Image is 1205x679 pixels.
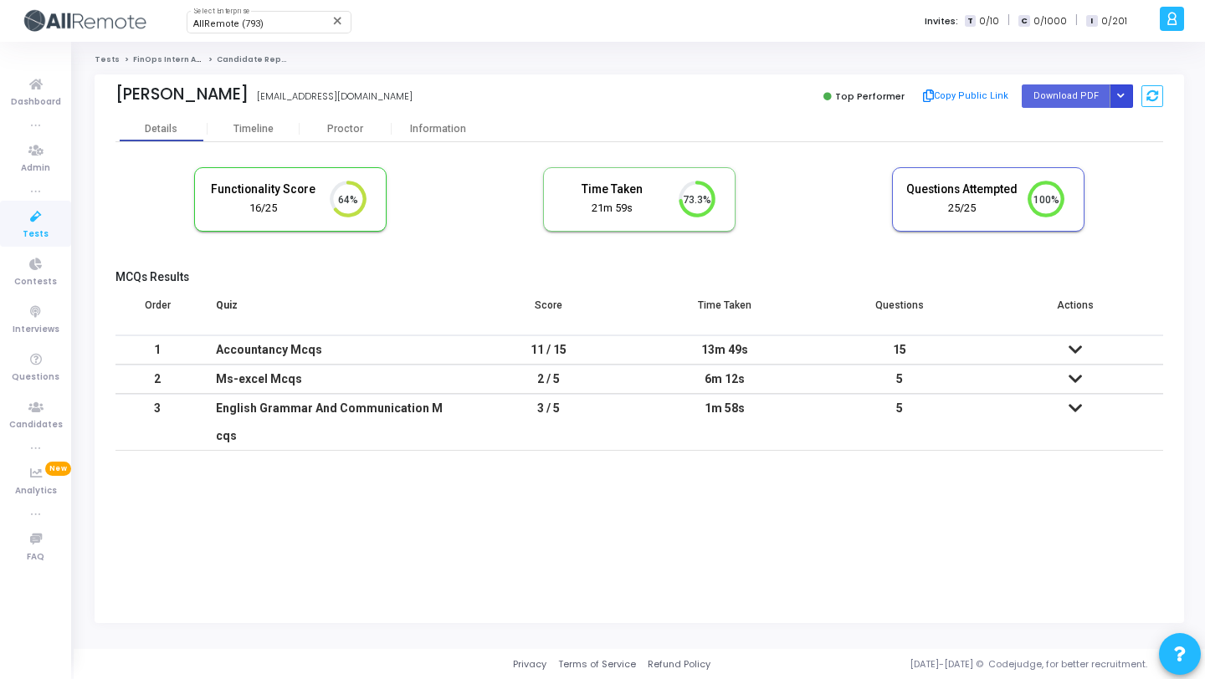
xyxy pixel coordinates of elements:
button: Copy Public Link [917,84,1013,109]
button: Download PDF [1022,84,1110,107]
span: | [1008,12,1010,29]
span: Questions [12,370,59,385]
a: Tests [95,54,120,64]
h5: Functionality Score [208,182,320,197]
span: Interviews [13,323,59,337]
div: Details [145,123,177,135]
td: 3 [115,394,199,451]
div: Accountancy Mcqs [216,336,444,364]
td: 1 [115,335,199,365]
div: 1m 58s [654,395,796,422]
span: Dashboard [11,95,61,110]
h5: MCQs Results [115,270,1163,284]
nav: breadcrumb [95,54,1184,65]
span: Contests [14,275,57,289]
td: 11 / 15 [461,335,637,365]
div: Timeline [233,123,274,135]
a: Refund Policy [648,657,710,671]
td: 2 [115,365,199,394]
span: 0/201 [1101,14,1127,28]
div: Information [392,123,484,135]
img: logo [21,4,146,38]
span: T [965,15,976,28]
div: 13m 49s [654,336,796,364]
div: Ms-excel Mcqs [216,365,444,393]
th: Quiz [199,288,461,335]
td: 15 [813,335,988,365]
th: Time Taken [637,288,813,335]
div: 16/25 [208,201,320,217]
span: Candidates [9,418,63,432]
th: Score [461,288,637,335]
label: Invites: [925,14,958,28]
span: AllRemote (793) [193,18,264,29]
div: [PERSON_NAME] [115,84,249,104]
span: I [1086,15,1097,28]
td: 3 / 5 [461,394,637,451]
span: Admin [21,161,50,176]
th: Order [115,288,199,335]
div: 25/25 [905,201,1018,217]
a: FinOps Intern Assessment [133,54,244,64]
div: Proctor [300,123,392,135]
div: [EMAIL_ADDRESS][DOMAIN_NAME] [257,89,413,104]
a: Privacy [513,657,546,671]
span: FAQ [27,550,44,564]
div: Button group with nested dropdown [1110,84,1133,107]
th: Actions [987,288,1163,335]
td: 5 [813,394,988,451]
span: | [1075,12,1078,29]
span: Analytics [15,484,57,498]
span: New [45,462,71,476]
span: 0/10 [979,14,999,28]
div: [DATE]-[DATE] © Codejudge, for better recruitment. [710,657,1184,671]
span: Candidate Report [217,54,294,64]
div: 21m 59s [556,201,669,217]
div: 6m 12s [654,365,796,393]
mat-icon: Clear [331,14,345,28]
h5: Questions Attempted [905,182,1018,197]
td: 2 / 5 [461,365,637,394]
span: Tests [23,227,49,242]
h5: Time Taken [556,182,669,197]
div: English Grammar And Communication Mcqs [216,395,444,450]
th: Questions [813,288,988,335]
a: Terms of Service [558,657,636,671]
span: 0/1000 [1033,14,1067,28]
span: C [1018,15,1029,28]
td: 5 [813,365,988,394]
span: Top Performer [835,89,905,103]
